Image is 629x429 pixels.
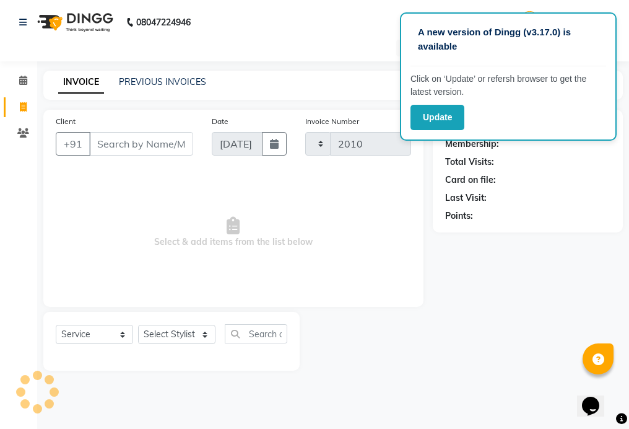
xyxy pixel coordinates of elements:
[445,174,496,187] div: Card on file:
[519,11,540,33] img: 01_Front Desk
[305,116,359,127] label: Invoice Number
[56,116,76,127] label: Client
[136,5,191,40] b: 08047224946
[56,170,411,294] span: Select & add items from the list below
[577,379,617,417] iframe: chat widget
[58,71,104,94] a: INVOICE
[445,192,487,205] div: Last Visit:
[119,76,206,87] a: PREVIOUS INVOICES
[445,156,494,169] div: Total Visits:
[56,132,90,156] button: +91
[410,73,606,99] p: Click on ‘Update’ or refersh browser to get the latest version.
[89,132,193,156] input: Search by Name/Mobile/Email/Code
[225,324,287,343] input: Search or Scan
[410,105,464,130] button: Update
[445,138,499,151] div: Membership:
[445,210,473,223] div: Points:
[32,5,116,40] img: logo
[418,25,599,53] p: A new version of Dingg (v3.17.0) is available
[212,116,228,127] label: Date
